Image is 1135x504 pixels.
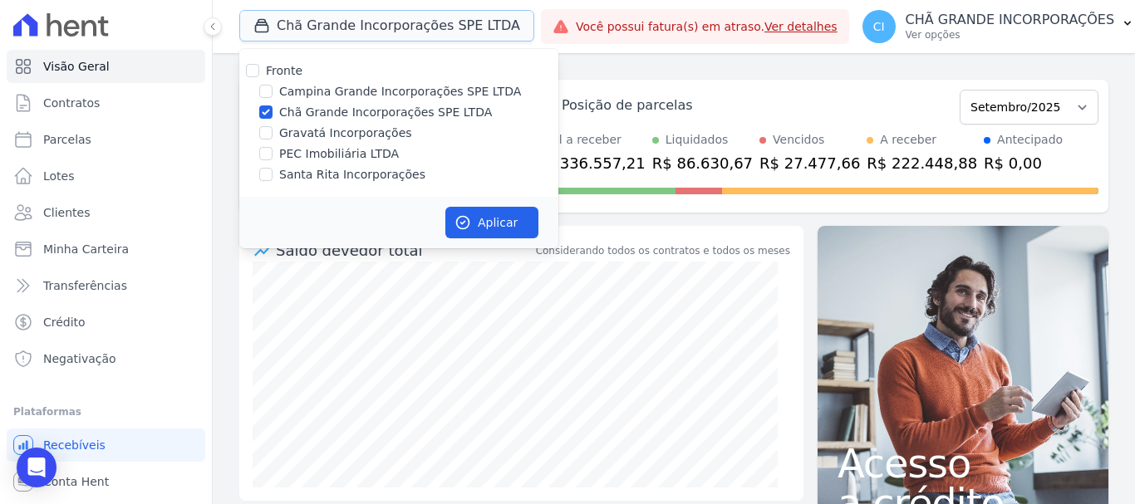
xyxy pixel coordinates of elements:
span: Visão Geral [43,58,110,75]
span: Acesso [838,443,1088,483]
span: Lotes [43,168,75,184]
button: Aplicar [445,207,538,238]
a: Minha Carteira [7,232,205,266]
div: R$ 336.557,21 [535,152,646,174]
a: Recebíveis [7,428,205,462]
label: Gravatá Incorporações [279,125,412,142]
div: Considerando todos os contratos e todos os meses [536,243,790,258]
div: R$ 0,00 [984,152,1063,174]
span: Clientes [43,204,90,221]
label: Fronte [266,64,302,77]
a: Lotes [7,159,205,193]
a: Conta Hent [7,465,205,498]
span: Negativação [43,350,116,367]
div: Total a receber [535,131,646,149]
span: Contratos [43,95,100,111]
a: Parcelas [7,123,205,156]
span: Transferências [43,277,127,294]
a: Crédito [7,306,205,339]
span: Você possui fatura(s) em atraso. [576,18,838,36]
div: Liquidados [666,131,729,149]
span: Crédito [43,314,86,330]
span: Recebíveis [43,437,106,453]
span: Conta Hent [43,473,109,490]
a: Visão Geral [7,50,205,83]
a: Clientes [7,196,205,229]
a: Transferências [7,269,205,302]
span: Parcelas [43,131,91,148]
div: Posição de parcelas [562,95,693,115]
div: Vencidos [773,131,824,149]
p: Ver opções [906,28,1115,42]
label: Santa Rita Incorporações [279,166,425,183]
div: R$ 222.448,88 [867,152,977,174]
div: Antecipado [997,131,1063,149]
div: Saldo devedor total [276,239,533,262]
div: A receber [880,131,936,149]
label: Chã Grande Incorporações SPE LTDA [279,104,492,121]
a: Negativação [7,342,205,375]
div: Open Intercom Messenger [17,448,57,487]
span: CI [873,21,885,32]
a: Contratos [7,86,205,120]
span: Minha Carteira [43,241,129,257]
label: Campina Grande Incorporações SPE LTDA [279,83,521,100]
label: PEC Imobiliária LTDA [279,145,399,163]
p: CHÃ GRANDE INCORPORAÇÕES [906,12,1115,28]
div: R$ 86.630,67 [652,152,753,174]
div: R$ 27.477,66 [759,152,860,174]
div: Plataformas [13,402,199,422]
button: Chã Grande Incorporações SPE LTDA [239,10,534,42]
a: Ver detalhes [764,20,838,33]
